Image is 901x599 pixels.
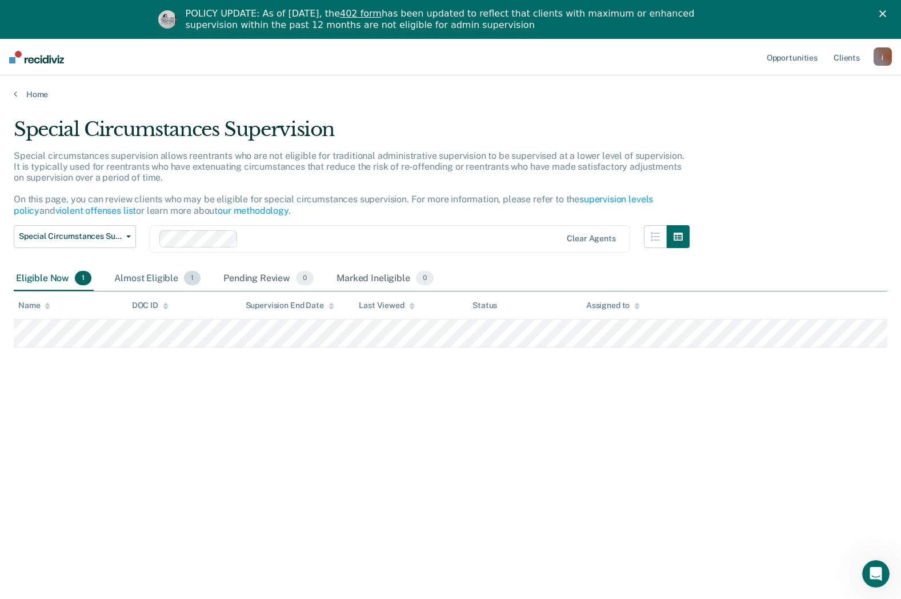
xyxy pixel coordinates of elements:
[132,301,169,310] div: DOC ID
[14,118,690,150] div: Special Circumstances Supervision
[55,205,137,216] a: violent offenses list
[158,10,177,29] img: Profile image for Kim
[186,8,725,31] div: POLICY UPDATE: As of [DATE], the has been updated to reflect that clients with maximum or enhance...
[14,194,653,215] a: supervision levels policy
[9,51,64,63] img: Recidiviz
[567,234,615,243] div: Clear agents
[246,301,334,310] div: Supervision End Date
[184,271,201,286] span: 1
[296,271,314,286] span: 0
[75,271,91,286] span: 1
[862,560,890,588] iframe: Intercom live chat
[874,47,892,66] button: j
[879,10,891,17] div: Close
[18,301,50,310] div: Name
[334,266,436,291] div: Marked Ineligible0
[14,150,684,216] p: Special circumstances supervision allows reentrants who are not eligible for traditional administ...
[831,39,862,75] a: Clients
[764,39,820,75] a: Opportunities
[19,231,122,241] span: Special Circumstances Supervision
[416,271,434,286] span: 0
[221,266,316,291] div: Pending Review0
[586,301,640,310] div: Assigned to
[472,301,497,310] div: Status
[14,89,887,99] a: Home
[112,266,203,291] div: Almost Eligible1
[14,225,136,248] button: Special Circumstances Supervision
[14,266,94,291] div: Eligible Now1
[218,205,289,216] a: our methodology
[359,301,414,310] div: Last Viewed
[340,8,382,19] a: 402 form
